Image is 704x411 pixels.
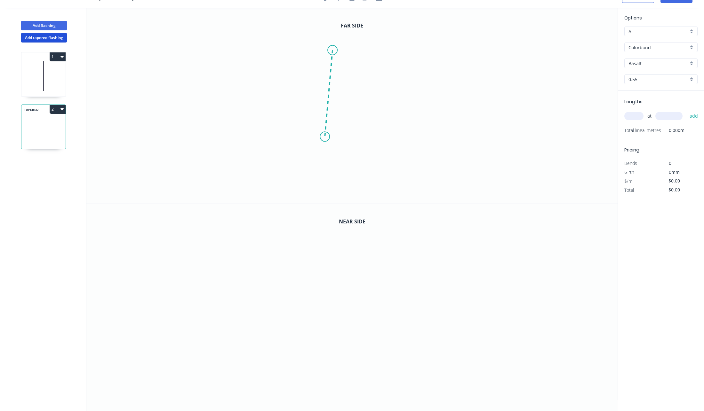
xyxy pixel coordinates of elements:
[686,111,701,121] button: add
[50,52,66,61] button: 1
[647,112,652,120] span: at
[21,21,67,30] button: Add flashing
[628,28,688,35] input: Price level
[624,178,632,184] span: $/m
[21,33,67,43] button: Add tapered flashing
[624,160,637,166] span: Bends
[624,98,643,105] span: Lengths
[669,169,680,175] span: 0mm
[661,126,684,135] span: 0.000m
[86,204,618,400] svg: 0
[624,126,661,135] span: Total lineal metres
[669,160,671,166] span: 0
[50,105,66,114] button: 2
[628,60,688,67] input: Colour
[86,8,618,204] svg: 0
[624,169,634,175] span: Girth
[628,44,688,51] input: Material
[628,76,688,83] input: Thickness
[624,15,642,21] span: Options
[624,147,639,153] span: Pricing
[624,187,634,193] span: Total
